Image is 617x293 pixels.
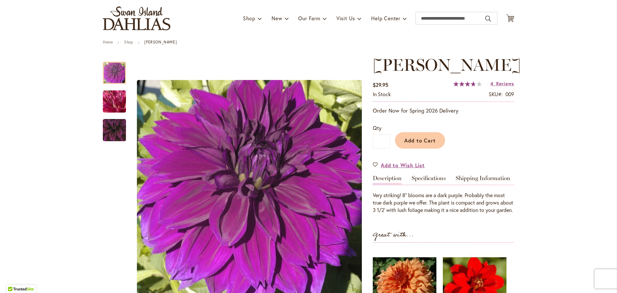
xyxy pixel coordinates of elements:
a: Shipping Information [456,175,510,185]
div: Thomas Edison [103,113,126,141]
span: $29.95 [373,81,388,88]
a: Description [373,175,402,185]
div: Thomas Edison [103,55,132,84]
a: Shop [124,40,133,44]
span: [PERSON_NAME] [373,55,521,75]
strong: SKU [489,91,503,97]
a: 4 Reviews [490,80,514,87]
span: Shop [243,15,255,22]
div: Thomas Edison [103,84,132,113]
div: Detailed Product Info [373,175,514,214]
span: New [272,15,282,22]
button: Add to Cart [395,132,445,149]
a: store logo [103,6,170,30]
div: 75% [453,81,482,87]
span: Reviews [496,80,514,87]
strong: [PERSON_NAME] [144,40,177,44]
div: 009 [505,91,514,98]
a: Specifications [412,175,446,185]
span: Visit Us [336,15,355,22]
strong: Great with... [373,230,414,240]
span: Our Farm [298,15,320,22]
img: Thomas Edison [92,108,137,152]
p: Order Now for Spring 2026 Delivery [373,107,514,114]
span: 4 [490,80,493,87]
iframe: Launch Accessibility Center [5,270,23,288]
span: Add to Wish List [381,161,425,169]
span: Qty [373,124,381,131]
div: Very striking! 8" blooms are a dark purple. Probably the most true dark purple we offer. The plan... [373,192,514,214]
div: Availability [373,91,391,98]
img: Thomas Edison [91,84,138,119]
span: Add to Cart [404,137,436,144]
a: Add to Wish List [373,161,425,169]
span: Help Center [371,15,400,22]
a: Home [103,40,113,44]
span: In stock [373,91,391,97]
